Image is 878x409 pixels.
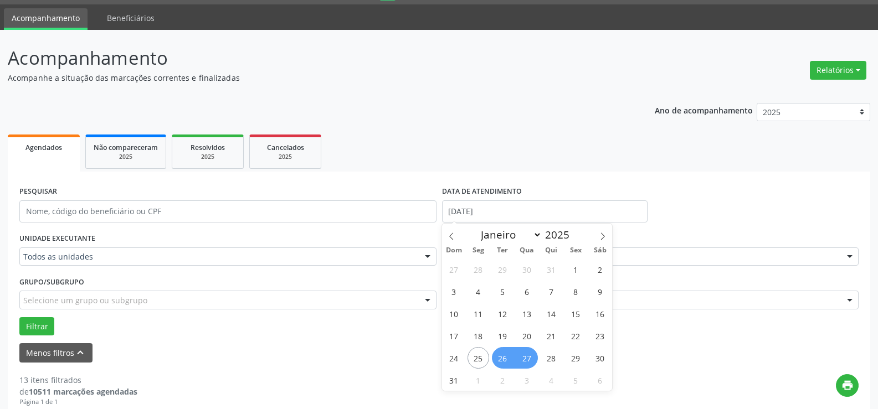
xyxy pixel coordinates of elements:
input: Nome, código do beneficiário ou CPF [19,200,437,222]
label: UNIDADE EXECUTANTE [19,230,95,247]
input: Selecione um intervalo [442,200,648,222]
i: keyboard_arrow_up [74,346,86,359]
span: Agosto 16, 2025 [589,303,611,324]
span: Agosto 14, 2025 [541,303,562,324]
span: Agosto 9, 2025 [589,281,611,302]
label: PESQUISAR [19,183,57,200]
button: Filtrar [19,317,54,336]
span: Agosto 7, 2025 [541,281,562,302]
div: 2025 [94,153,158,161]
span: Agosto 4, 2025 [468,281,489,302]
span: Agosto 19, 2025 [492,325,514,346]
p: Acompanhe a situação das marcações correntes e finalizadas [8,72,612,84]
span: Agosto 3, 2025 [443,281,465,302]
button: print [836,374,859,397]
i: print [841,379,854,391]
div: Página 1 de 1 [19,397,137,407]
strong: 10511 marcações agendadas [29,386,137,397]
span: Agosto 28, 2025 [541,347,562,369]
div: 13 itens filtrados [19,374,137,386]
span: Agosto 29, 2025 [565,347,587,369]
button: Menos filtroskeyboard_arrow_up [19,343,93,363]
span: Todos as unidades [23,251,414,262]
span: Agosto 8, 2025 [565,281,587,302]
div: de [19,386,137,397]
span: Setembro 5, 2025 [565,369,587,391]
div: 2025 [258,153,313,161]
button: Relatórios [810,61,866,80]
span: Agosto 1, 2025 [565,258,587,280]
span: Agosto 25, 2025 [468,347,489,369]
span: Agosto 22, 2025 [565,325,587,346]
span: Agosto 11, 2025 [468,303,489,324]
span: Qui [539,247,563,254]
span: Julho 31, 2025 [541,258,562,280]
a: Beneficiários [99,8,162,28]
span: Setembro 1, 2025 [468,369,489,391]
span: Agosto 18, 2025 [468,325,489,346]
span: Selecione um grupo ou subgrupo [23,294,147,306]
span: Agosto 13, 2025 [516,303,538,324]
a: Acompanhamento [4,8,88,30]
span: Agosto 21, 2025 [541,325,562,346]
span: Julho 27, 2025 [443,258,465,280]
span: Agosto 31, 2025 [443,369,465,391]
span: Agosto 27, 2025 [516,347,538,369]
label: Grupo/Subgrupo [19,273,84,291]
span: Resolvidos [191,143,225,152]
span: Agosto 17, 2025 [443,325,465,346]
span: Agosto 6, 2025 [516,281,538,302]
span: Agosto 5, 2025 [492,281,514,302]
span: Agosto 2, 2025 [589,258,611,280]
span: Setembro 4, 2025 [541,369,562,391]
span: #00013 - Clinica Geral [446,294,836,306]
p: Ano de acompanhamento [655,103,753,117]
span: Todos os profissionais [446,251,836,262]
p: Acompanhamento [8,44,612,72]
span: Agosto 15, 2025 [565,303,587,324]
span: Agosto 20, 2025 [516,325,538,346]
span: Qua [515,247,539,254]
span: Ter [490,247,515,254]
span: Setembro 3, 2025 [516,369,538,391]
span: Sex [563,247,588,254]
label: DATA DE ATENDIMENTO [442,183,522,200]
span: Dom [442,247,466,254]
span: Agosto 23, 2025 [589,325,611,346]
select: Month [476,227,542,242]
span: Julho 29, 2025 [492,258,514,280]
input: Year [542,227,578,242]
span: Sáb [588,247,612,254]
span: Não compareceram [94,143,158,152]
span: Agosto 26, 2025 [492,347,514,369]
span: Seg [466,247,490,254]
span: Cancelados [267,143,304,152]
span: Julho 28, 2025 [468,258,489,280]
span: Julho 30, 2025 [516,258,538,280]
div: 2025 [180,153,235,161]
span: Setembro 6, 2025 [589,369,611,391]
span: Agosto 24, 2025 [443,347,465,369]
span: Setembro 2, 2025 [492,369,514,391]
span: Agendados [25,143,62,152]
span: Agosto 12, 2025 [492,303,514,324]
span: Agosto 30, 2025 [589,347,611,369]
span: Agosto 10, 2025 [443,303,465,324]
